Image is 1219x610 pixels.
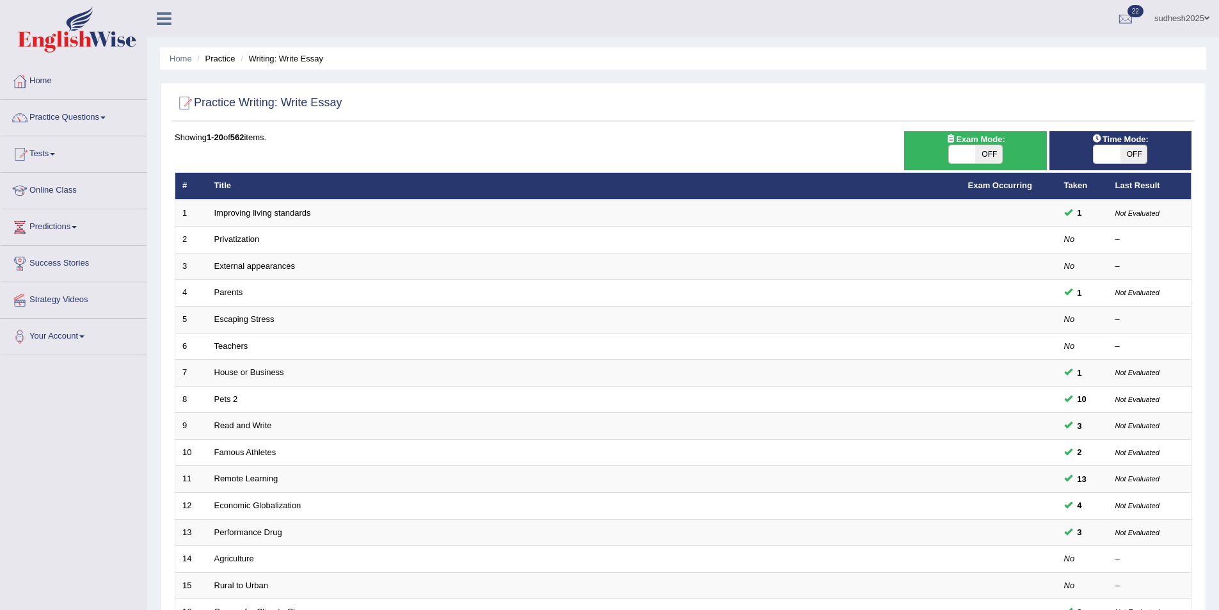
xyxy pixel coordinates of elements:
a: Home [1,63,147,95]
a: Famous Athletes [214,447,276,457]
em: No [1064,341,1075,351]
a: Performance Drug [214,527,282,537]
div: – [1115,261,1184,273]
a: Success Stories [1,246,147,278]
a: Privatization [214,234,260,244]
a: Escaping Stress [214,314,275,324]
span: You can still take this question [1072,499,1087,512]
td: 11 [175,466,207,493]
td: 7 [175,360,207,387]
td: 12 [175,492,207,519]
td: 9 [175,413,207,440]
h2: Practice Writing: Write Essay [175,93,342,113]
td: 4 [175,280,207,307]
small: Not Evaluated [1115,289,1159,296]
th: # [175,173,207,200]
a: Predictions [1,209,147,241]
span: You can still take this question [1072,526,1087,539]
td: 8 [175,386,207,413]
td: 10 [175,439,207,466]
a: Read and Write [214,421,272,430]
a: Strategy Videos [1,282,147,314]
a: Remote Learning [214,474,278,483]
div: Showing of items. [175,131,1191,143]
a: Practice Questions [1,100,147,132]
small: Not Evaluated [1115,396,1159,403]
small: Not Evaluated [1115,475,1159,483]
a: Online Class [1,173,147,205]
small: Not Evaluated [1115,529,1159,536]
th: Last Result [1108,173,1191,200]
a: Teachers [214,341,248,351]
span: You can still take this question [1072,206,1087,220]
span: You can still take this question [1072,392,1092,406]
span: You can still take this question [1072,472,1092,486]
a: Rural to Urban [214,581,269,590]
span: You can still take this question [1072,445,1087,459]
td: 3 [175,253,207,280]
td: 15 [175,572,207,599]
td: 13 [175,519,207,546]
a: External appearances [214,261,295,271]
em: No [1064,234,1075,244]
div: Show exams occurring in exams [904,131,1046,170]
a: Parents [214,287,243,297]
em: No [1064,261,1075,271]
li: Practice [194,52,235,65]
span: OFF [975,145,1002,163]
a: Economic Globalization [214,501,301,510]
em: No [1064,554,1075,563]
b: 562 [230,132,244,142]
span: You can still take this question [1072,419,1087,433]
small: Not Evaluated [1115,369,1159,376]
a: Exam Occurring [968,181,1032,190]
a: Agriculture [214,554,254,563]
a: Home [170,54,192,63]
li: Writing: Write Essay [237,52,323,65]
td: 14 [175,546,207,573]
span: Time Mode: [1087,132,1154,146]
td: 5 [175,307,207,333]
a: Pets 2 [214,394,238,404]
th: Title [207,173,961,200]
span: You can still take this question [1072,366,1087,380]
small: Not Evaluated [1115,502,1159,510]
td: 2 [175,227,207,253]
em: No [1064,581,1075,590]
div: – [1115,314,1184,326]
a: House or Business [214,367,284,377]
div: – [1115,234,1184,246]
span: 22 [1127,5,1143,17]
small: Not Evaluated [1115,422,1159,429]
a: Tests [1,136,147,168]
em: No [1064,314,1075,324]
span: OFF [1120,145,1147,163]
a: Improving living standards [214,208,311,218]
a: Your Account [1,319,147,351]
div: – [1115,341,1184,353]
th: Taken [1057,173,1108,200]
b: 1-20 [207,132,223,142]
td: 1 [175,200,207,227]
div: – [1115,580,1184,592]
span: You can still take this question [1072,286,1087,300]
small: Not Evaluated [1115,209,1159,217]
small: Not Evaluated [1115,449,1159,456]
span: Exam Mode: [941,132,1010,146]
div: – [1115,553,1184,565]
td: 6 [175,333,207,360]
